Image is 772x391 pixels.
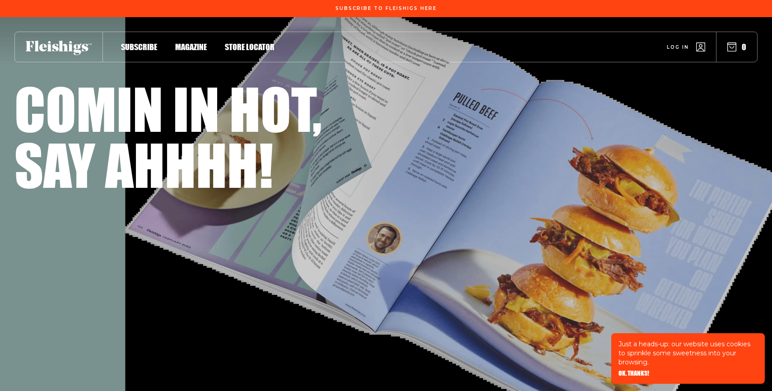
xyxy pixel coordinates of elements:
span: Store locator [225,42,274,52]
h1: Comin in hot, [14,80,322,136]
a: Subscribe [121,41,157,53]
button: OK, THANKS! [619,370,649,377]
a: Magazine [175,41,207,53]
p: Just a heads-up: our website uses cookies to sprinkle some sweetness into your browsing. [619,340,758,367]
span: Subscribe To Fleishigs Here [335,6,437,11]
a: Store locator [225,41,274,53]
span: Magazine [175,42,207,52]
a: Subscribe To Fleishigs Here [334,6,438,10]
a: Log in [667,42,705,51]
button: 0 [727,42,746,52]
span: Log in [667,44,689,51]
span: Subscribe [121,42,157,52]
h1: Say ahhhh! [14,136,273,192]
